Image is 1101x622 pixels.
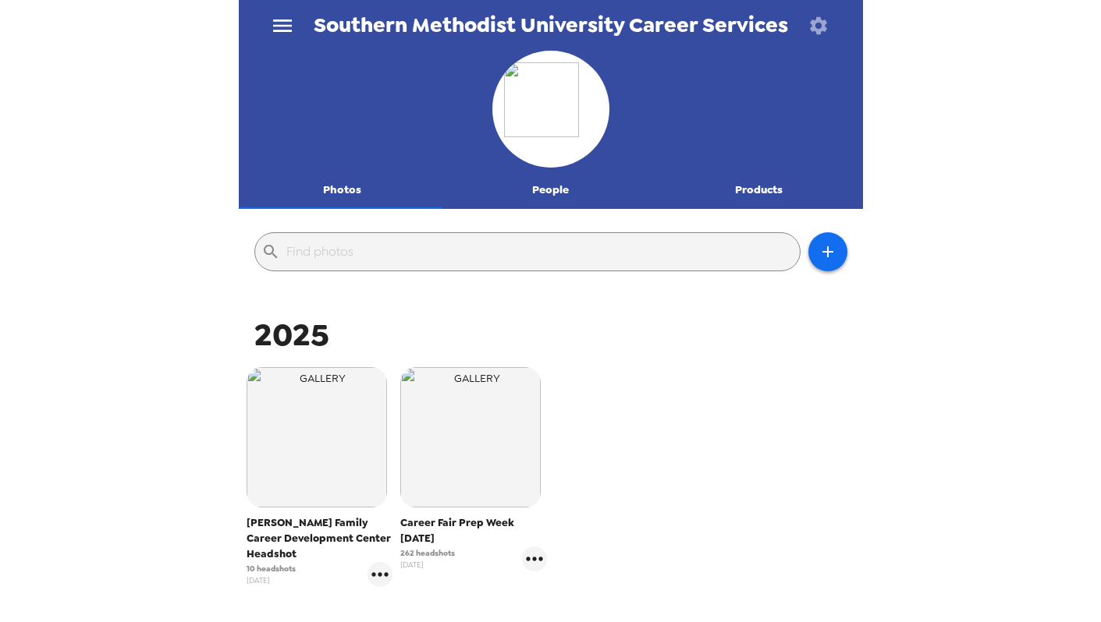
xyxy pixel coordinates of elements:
button: gallery menu [522,546,547,571]
span: 10 headshots [247,563,296,574]
button: Products [655,171,863,209]
span: 2025 [254,314,329,355]
span: 262 headshots [400,547,455,559]
img: gallery [400,367,541,507]
img: org logo [504,62,598,156]
button: Photos [239,171,447,209]
span: Career Fair Prep Week [DATE] [400,515,547,546]
img: gallery [247,367,387,507]
button: People [446,171,655,209]
button: gallery menu [368,562,392,587]
span: [DATE] [247,574,296,586]
span: [PERSON_NAME] Family Career Development Center Headshot [247,515,393,562]
span: Southern Methodist University Career Services [314,15,788,36]
input: Find photos [286,239,794,264]
span: [DATE] [400,559,455,571]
